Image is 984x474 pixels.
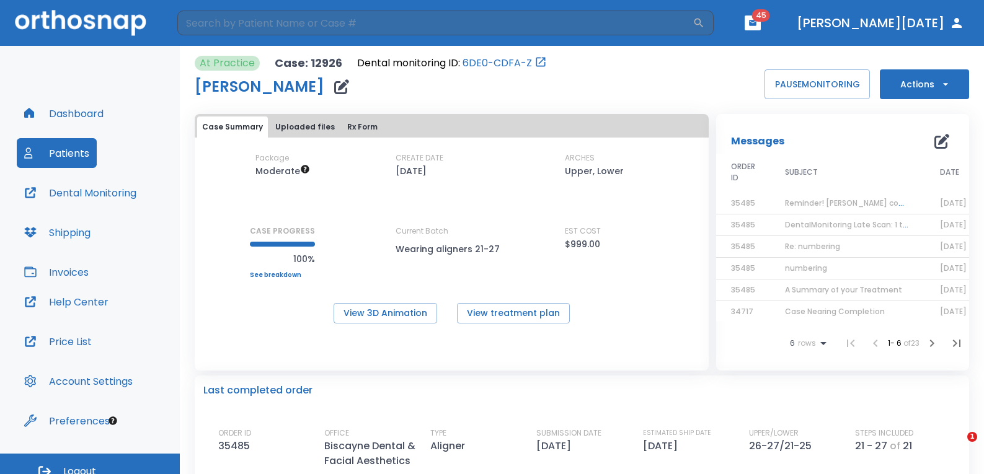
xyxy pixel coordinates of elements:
[752,9,770,22] span: 45
[250,271,315,279] a: See breakdown
[200,56,255,71] p: At Practice
[731,284,755,295] span: 35485
[107,415,118,426] div: Tooltip anchor
[17,138,97,168] button: Patients
[396,226,507,237] p: Current Batch
[177,11,693,35] input: Search by Patient Name or Case #
[565,226,601,237] p: EST COST
[334,303,437,323] button: View 3D Animation
[357,56,460,71] p: Dental monitoring ID:
[890,439,900,454] p: of
[903,439,912,454] p: 21
[731,263,755,273] span: 35485
[942,432,972,462] iframe: Intercom live chat
[218,439,255,454] p: 35485
[430,439,470,454] p: Aligner
[731,306,753,317] span: 34717
[396,242,507,257] p: Wearing aligners 21-27
[430,428,446,439] p: TYPE
[785,263,827,273] span: numbering
[457,303,570,323] button: View treatment plan
[855,439,887,454] p: 21 - 27
[342,116,383,138] button: Rx Form
[792,12,969,34] button: [PERSON_NAME][DATE]
[197,116,268,138] button: Case Summary
[17,257,96,287] button: Invoices
[536,428,601,439] p: SUBMISSION DATE
[17,99,111,128] button: Dashboard
[967,432,977,442] span: 1
[785,306,885,317] span: Case Nearing Completion
[565,152,595,164] p: ARCHES
[643,428,711,439] p: ESTIMATED SHIP DATE
[396,152,443,164] p: CREATE DATE
[643,439,683,454] p: [DATE]
[940,306,967,317] span: [DATE]
[17,217,98,247] button: Shipping
[275,56,342,71] p: Case: 12926
[749,428,799,439] p: UPPER/LOWER
[940,241,967,252] span: [DATE]
[17,287,116,317] button: Help Center
[565,237,600,252] p: $999.00
[940,167,959,178] span: DATE
[940,198,967,208] span: [DATE]
[888,338,903,348] span: 1 - 6
[357,56,547,71] div: Open patient in dental monitoring portal
[218,428,251,439] p: ORDER ID
[795,339,816,348] span: rows
[731,219,755,230] span: 35485
[731,241,755,252] span: 35485
[940,284,967,295] span: [DATE]
[197,116,706,138] div: tabs
[731,161,755,183] span: ORDER ID
[880,69,969,99] button: Actions
[324,439,430,468] p: Biscayne Dental & Facial Aesthetics
[463,56,532,71] a: 6DE0-CDFA-Z
[536,439,576,454] p: [DATE]
[785,167,818,178] span: SUBJECT
[749,439,817,454] p: 26-27/21-25
[324,428,349,439] p: OFFICE
[250,226,315,237] p: CASE PROGRESS
[255,165,310,177] span: Up to 20 Steps (40 aligners)
[790,339,795,348] span: 6
[785,241,840,252] span: Re: numbering
[17,406,117,436] button: Preferences
[17,366,140,396] button: Account Settings
[855,428,913,439] p: STEPS INCLUDED
[17,327,99,356] button: Price List
[17,178,144,208] button: Dental Monitoring
[731,134,784,149] p: Messages
[903,338,920,348] span: of 23
[203,383,312,398] p: Last completed order
[731,198,755,208] span: 35485
[255,152,289,164] p: Package
[565,164,624,178] p: Upper, Lower
[940,219,967,230] span: [DATE]
[940,263,967,273] span: [DATE]
[250,252,315,266] p: 100%
[396,164,427,178] p: [DATE]
[15,10,146,35] img: Orthosnap
[765,69,870,99] button: PAUSEMONITORING
[785,284,902,295] span: A Summary of your Treatment
[270,116,340,138] button: Uploaded files
[195,79,324,94] h1: [PERSON_NAME]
